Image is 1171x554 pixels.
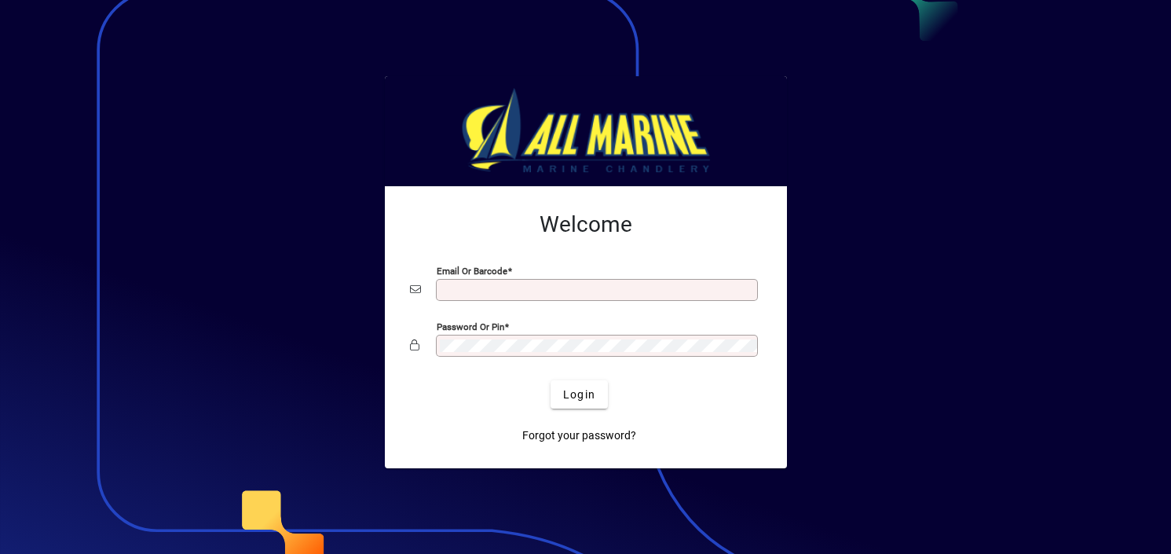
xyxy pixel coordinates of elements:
[522,427,636,444] span: Forgot your password?
[516,421,642,449] a: Forgot your password?
[563,387,595,403] span: Login
[551,380,608,409] button: Login
[437,321,504,332] mat-label: Password or Pin
[437,266,507,277] mat-label: Email or Barcode
[410,211,762,238] h2: Welcome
